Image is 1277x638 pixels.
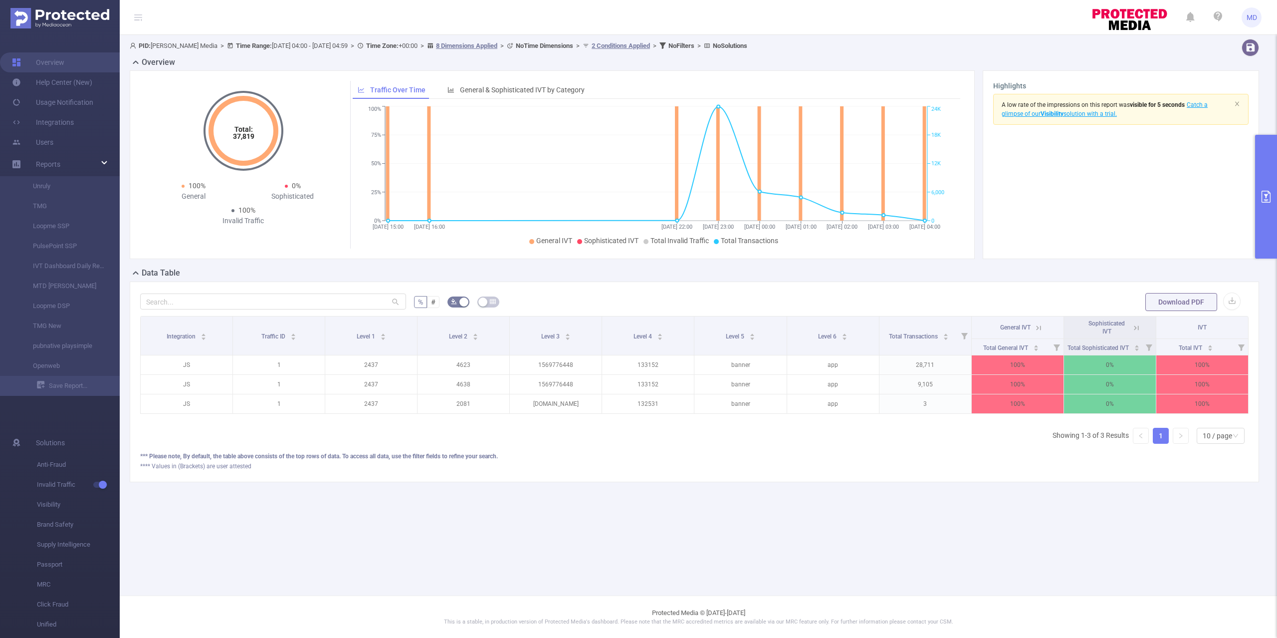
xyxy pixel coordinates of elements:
p: 100% [1156,394,1248,413]
b: No Filters [668,42,694,49]
tspan: [DATE] 22:00 [661,224,692,230]
p: 28,711 [879,355,971,374]
span: Level 5 [726,333,746,340]
span: Total Transactions [889,333,939,340]
i: Filter menu [1142,339,1156,355]
p: 100% [972,355,1064,374]
tspan: [DATE] 02:00 [827,224,857,230]
i: icon: caret-down [749,336,755,339]
tspan: 75% [371,132,381,138]
p: 1 [233,375,325,394]
span: IVT [1198,324,1207,331]
span: Anti-Fraud [37,455,120,475]
button: icon: close [1234,98,1240,109]
span: Sophisticated IVT [1088,320,1125,335]
div: **** Values in (Brackets) are user attested [140,462,1249,471]
i: icon: caret-up [1207,343,1213,346]
p: 3 [879,394,971,413]
div: Sort [472,332,478,338]
tspan: 25% [371,189,381,196]
p: JS [141,355,232,374]
i: icon: caret-down [1034,347,1039,350]
i: icon: line-chart [358,86,365,93]
p: banner [694,355,786,374]
u: 8 Dimensions Applied [436,42,497,49]
i: icon: close [1234,101,1240,107]
span: Total IVT [1179,344,1204,351]
i: icon: caret-up [201,332,206,335]
p: 1 [233,355,325,374]
p: JS [141,394,232,413]
a: Save Report... [37,376,120,396]
span: Brand Safety [37,515,120,535]
h2: Overview [142,56,175,68]
span: Unified [37,615,120,635]
div: Sort [657,332,663,338]
a: IVT Dashboard Daily Report [20,256,108,276]
span: MRC [37,575,120,595]
b: visible for 5 seconds [1130,101,1185,108]
i: icon: caret-up [1134,343,1139,346]
i: icon: caret-up [291,332,296,335]
p: app [787,375,879,394]
span: Visibility [37,495,120,515]
div: Sort [1033,343,1039,349]
span: Level 4 [634,333,653,340]
span: Level 2 [449,333,469,340]
span: 100% [189,182,206,190]
a: Overview [12,52,64,72]
p: 132531 [602,394,694,413]
a: TMG New [20,316,108,336]
span: # [431,298,435,306]
span: Total Invalid Traffic [650,237,709,245]
i: icon: caret-down [842,336,848,339]
span: Passport [37,555,120,575]
tspan: 37,819 [232,132,254,140]
div: Sort [749,332,755,338]
p: banner [694,375,786,394]
p: 133152 [602,375,694,394]
p: 2437 [325,355,417,374]
tspan: [DATE] 16:00 [414,224,445,230]
p: 4638 [418,375,509,394]
tspan: [DATE] 03:00 [868,224,899,230]
span: Level 3 [541,333,561,340]
li: Previous Page [1133,428,1149,444]
i: icon: caret-up [943,332,949,335]
i: icon: left [1138,433,1144,439]
span: Reports [36,160,60,168]
span: Invalid Traffic [37,475,120,495]
b: No Time Dimensions [516,42,573,49]
img: Protected Media [10,8,109,28]
button: Download PDF [1145,293,1217,311]
span: Total General IVT [983,344,1030,351]
span: Traffic Over Time [370,86,426,94]
h3: Highlights [993,81,1249,91]
span: was [1119,101,1185,108]
span: A low rate of the impressions on this report [1002,101,1117,108]
i: icon: caret-down [380,336,386,339]
div: Sort [943,332,949,338]
div: Sort [1134,343,1140,349]
span: [PERSON_NAME] Media [DATE] 04:00 - [DATE] 04:59 +00:00 [130,42,747,49]
i: Filter menu [957,317,971,355]
p: 0% [1064,394,1156,413]
span: > [497,42,507,49]
i: icon: caret-down [1207,347,1213,350]
p: 1569776448 [510,355,602,374]
span: Solutions [36,433,65,453]
i: icon: caret-up [1034,343,1039,346]
tspan: 0 [931,218,934,224]
span: % [418,298,423,306]
span: General IVT [536,237,572,245]
span: Total Sophisticated IVT [1067,344,1130,351]
tspan: [DATE] 23:00 [703,224,734,230]
div: Sort [842,332,848,338]
i: icon: caret-down [943,336,949,339]
i: icon: bar-chart [447,86,454,93]
a: Unruly [20,176,108,196]
h2: Data Table [142,267,180,279]
a: Loopme SSP [20,216,108,236]
p: 9,105 [879,375,971,394]
i: icon: caret-down [565,336,570,339]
